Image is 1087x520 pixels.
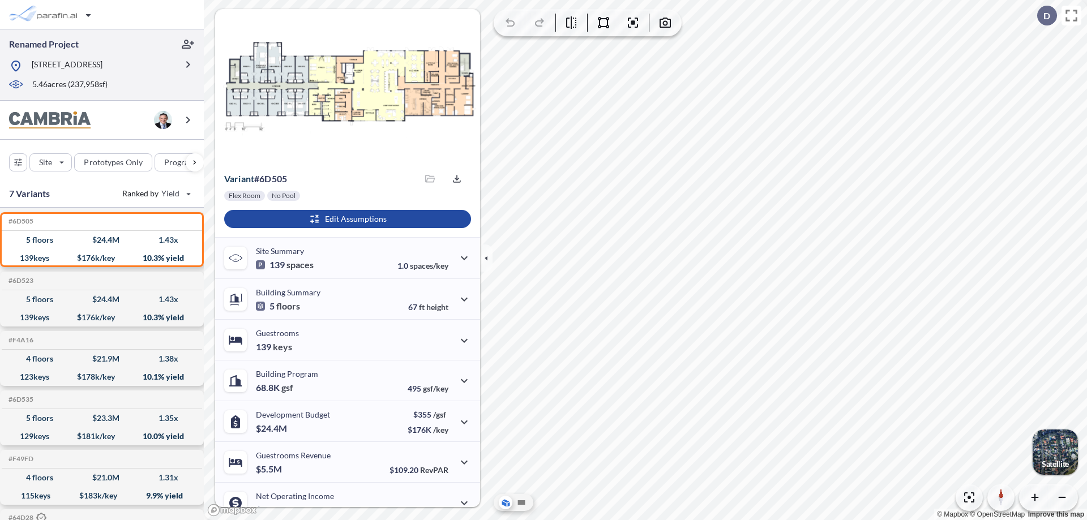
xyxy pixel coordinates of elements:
p: $5.5M [256,463,284,475]
p: 5 [256,300,300,312]
span: Variant [224,173,254,184]
p: 139 [256,341,292,353]
span: spaces/key [410,261,448,270]
p: Development Budget [256,410,330,419]
h5: Click to copy the code [6,396,33,403]
p: Guestrooms [256,328,299,338]
button: Edit Assumptions [224,210,471,228]
a: Improve this map [1028,510,1084,518]
p: 1.0 [397,261,448,270]
p: $2.5M [256,504,284,515]
p: 67 [408,302,448,312]
p: Site [39,157,52,168]
span: floors [276,300,300,312]
span: height [426,302,448,312]
button: Site Plan [515,496,528,509]
span: keys [273,341,292,353]
span: gsf/key [423,384,448,393]
span: gsf [281,382,293,393]
p: [STREET_ADDRESS] [32,59,102,73]
p: Guestrooms Revenue [256,450,331,460]
img: user logo [154,111,172,129]
span: margin [423,506,448,515]
a: Mapbox homepage [207,504,257,517]
h5: Click to copy the code [6,455,33,463]
button: Ranked by Yield [113,184,198,203]
p: 68.8K [256,382,293,393]
p: $176K [408,425,448,435]
span: /gsf [433,410,446,419]
p: Satellite [1042,459,1069,469]
p: 139 [256,259,314,270]
h5: Click to copy the code [6,336,33,344]
p: Prototypes Only [84,157,143,168]
p: No Pool [272,191,296,200]
button: Switcher ImageSatellite [1033,429,1078,475]
p: Edit Assumptions [325,213,387,225]
p: Program [164,157,196,168]
h5: Click to copy the code [6,277,33,285]
p: # 6d505 [224,173,287,184]
p: $109.20 [390,465,448,475]
p: 5.46 acres ( 237,958 sf) [32,79,108,91]
img: BrandImage [9,111,91,129]
p: D [1043,11,1050,21]
span: /key [433,425,448,435]
span: Yield [161,188,180,199]
img: Switcher Image [1033,429,1078,475]
a: Mapbox [937,510,968,518]
p: Renamed Project [9,38,79,50]
span: RevPAR [420,465,448,475]
p: Building Program [256,369,318,379]
p: 495 [408,384,448,393]
h5: Click to copy the code [6,217,33,225]
p: Net Operating Income [256,491,334,501]
p: $355 [408,410,448,419]
button: Program [155,153,216,171]
span: ft [419,302,425,312]
p: 7 Variants [9,187,50,200]
span: spaces [286,259,314,270]
p: Site Summary [256,246,304,256]
p: $24.4M [256,423,289,434]
a: OpenStreetMap [970,510,1025,518]
button: Site [29,153,72,171]
p: Flex Room [229,191,260,200]
p: Building Summary [256,287,320,297]
button: Aerial View [499,496,512,509]
button: Prototypes Only [74,153,152,171]
p: 45.0% [400,506,448,515]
